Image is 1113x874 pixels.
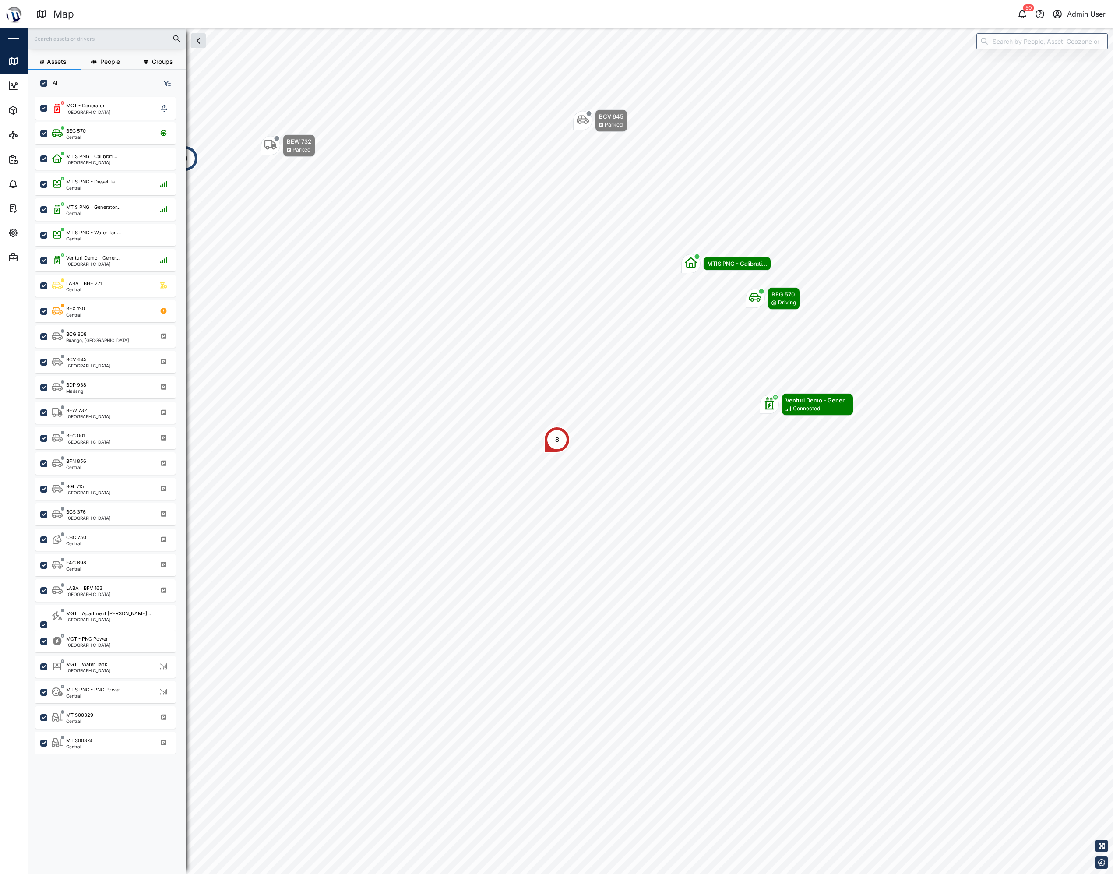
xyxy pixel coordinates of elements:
[66,305,85,313] div: BEX 130
[53,7,74,22] div: Map
[23,253,49,262] div: Admin
[23,155,53,164] div: Reports
[66,127,86,135] div: BEG 570
[66,363,111,368] div: [GEOGRAPHIC_DATA]
[33,32,180,45] input: Search assets or drivers
[66,262,120,266] div: [GEOGRAPHIC_DATA]
[66,559,86,567] div: FAC 698
[23,179,50,189] div: Alarms
[66,661,107,668] div: MGT - Water Tank
[605,121,623,129] div: Parked
[66,160,117,165] div: [GEOGRAPHIC_DATA]
[66,389,86,393] div: Madang
[555,435,559,444] div: 8
[681,254,771,273] div: Map marker
[778,299,796,307] div: Driving
[23,228,54,238] div: Settings
[66,635,108,643] div: MGT - PNG Power
[66,458,86,465] div: BFN 856
[66,407,87,414] div: BEW 732
[707,259,767,268] div: MTIS PNG - Calibrati...
[23,204,47,213] div: Tasks
[66,229,121,236] div: MTIS PNG - Water Tan...
[66,744,92,749] div: Central
[1023,4,1034,11] div: 50
[66,516,111,520] div: [GEOGRAPHIC_DATA]
[66,186,119,190] div: Central
[66,236,121,241] div: Central
[287,137,311,146] div: BEW 732
[66,483,84,490] div: BGL 715
[66,694,120,698] div: Central
[573,109,627,132] div: Map marker
[23,130,44,140] div: Sites
[66,211,120,215] div: Central
[66,432,85,440] div: BFC 001
[66,153,117,160] div: MTIS PNG - Calibrati...
[261,134,315,157] div: Map marker
[66,356,87,363] div: BCV 645
[66,737,92,744] div: MTIS00374
[66,440,111,444] div: [GEOGRAPHIC_DATA]
[66,712,93,719] div: MTIS00329
[66,254,120,262] div: Venturi Demo - Gener...
[599,112,623,121] div: BCV 645
[66,534,86,541] div: CBC 750
[66,585,102,592] div: LABA - BFV 163
[785,396,849,405] div: Venturi Demo - Gener...
[66,110,111,114] div: [GEOGRAPHIC_DATA]
[66,414,111,419] div: [GEOGRAPHIC_DATA]
[66,643,111,647] div: [GEOGRAPHIC_DATA]
[66,610,151,617] div: MGT - Apartment [PERSON_NAME]...
[23,106,50,115] div: Assets
[66,617,151,622] div: [GEOGRAPHIC_DATA]
[28,28,1113,874] canvas: Map
[66,719,93,723] div: Central
[4,4,24,24] img: Main Logo
[66,204,120,211] div: MTIS PNG - Generator...
[544,426,570,453] div: Map marker
[66,567,86,571] div: Central
[66,490,111,495] div: [GEOGRAPHIC_DATA]
[66,465,86,469] div: Central
[66,102,105,109] div: MGT - Generator
[746,287,800,310] div: Map marker
[66,178,119,186] div: MTIS PNG - Diesel Ta...
[66,287,102,292] div: Central
[1067,9,1106,20] div: Admin User
[152,59,173,65] span: Groups
[47,80,62,87] label: ALL
[66,668,111,673] div: [GEOGRAPHIC_DATA]
[66,541,86,546] div: Central
[760,393,853,416] div: Map marker
[47,59,66,65] span: Assets
[793,405,820,413] div: Connected
[23,56,42,66] div: Map
[66,280,102,287] div: LABA - BHE 271
[66,313,85,317] div: Central
[1051,8,1106,20] button: Admin User
[35,94,185,867] div: grid
[66,508,86,516] div: BGS 376
[292,146,310,154] div: Parked
[23,81,62,91] div: Dashboard
[66,592,111,596] div: [GEOGRAPHIC_DATA]
[66,381,86,389] div: BDP 938
[66,686,120,694] div: MTIS PNG - PNG Power
[66,135,86,139] div: Central
[100,59,120,65] span: People
[771,290,796,299] div: BEG 570
[976,33,1108,49] input: Search by People, Asset, Geozone or Place
[66,338,129,342] div: Ruango, [GEOGRAPHIC_DATA]
[66,331,87,338] div: BCG 808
